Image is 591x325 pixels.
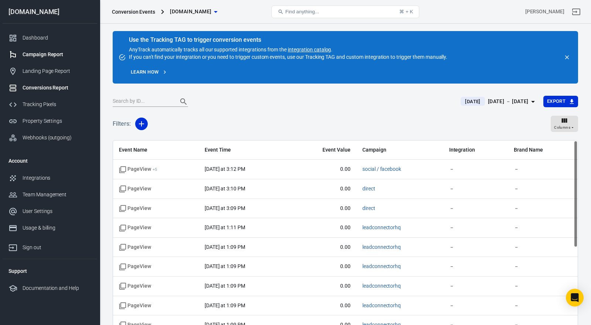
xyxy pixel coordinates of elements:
[362,146,437,154] span: Campaign
[205,302,245,308] time: 2025-09-14T13:09:20-07:00
[288,47,331,53] a: integration catalog
[514,263,572,270] span: －
[205,263,245,269] time: 2025-09-14T13:09:36-07:00
[23,51,91,58] div: Campaign Report
[3,129,97,146] a: Webhooks (outgoing)
[362,166,401,172] a: social / facebook
[285,9,319,14] span: Find anything...
[449,263,502,270] span: －
[205,146,283,154] span: Event Time
[3,46,97,63] a: Campaign Report
[167,5,220,18] button: [DOMAIN_NAME]
[514,146,572,154] span: Brand Name
[119,205,151,212] span: Standard event name
[205,283,245,289] time: 2025-09-14T13:09:29-07:00
[362,263,401,270] span: leadconnectorhq
[362,283,401,289] a: leadconnectorhq
[362,205,375,212] span: direct
[449,185,502,193] span: －
[23,224,91,232] div: Usage & billing
[294,263,351,270] span: 0.00
[23,134,91,142] div: Webhooks (outgoing)
[23,191,91,199] div: Team Management
[362,244,401,250] a: leadconnectorhq
[362,224,401,230] a: leadconnectorhq
[362,205,375,211] a: direct
[449,224,502,231] span: －
[514,244,572,251] span: －
[205,205,245,211] time: 2025-09-14T15:09:57-07:00
[362,244,401,251] span: leadconnectorhq
[119,166,157,173] span: PageView
[119,302,151,309] span: Standard event name
[514,282,572,290] span: －
[294,282,351,290] span: 0.00
[119,185,151,193] span: Standard event name
[3,79,97,96] a: Conversions Report
[23,101,91,108] div: Tracking Pixels
[119,224,151,231] span: Standard event name
[23,117,91,125] div: Property Settings
[514,185,572,193] span: －
[399,9,413,14] div: ⌘ + K
[153,167,157,172] sup: + 5
[3,152,97,170] li: Account
[449,282,502,290] span: －
[449,146,502,154] span: Integration
[514,224,572,231] span: －
[294,224,351,231] span: 0.00
[514,205,572,212] span: －
[362,302,401,308] a: leadconnectorhq
[119,244,151,251] span: Standard event name
[3,63,97,79] a: Landing Page Report
[3,96,97,113] a: Tracking Pixels
[23,207,91,215] div: User Settings
[129,67,169,78] a: Learn how
[205,186,245,192] time: 2025-09-14T15:10:00-07:00
[3,236,97,256] a: Sign out
[554,124,570,131] span: Columns
[3,170,97,186] a: Integrations
[551,116,578,132] button: Columns
[294,302,351,309] span: 0.00
[129,36,447,44] div: Use the Tracking TAG to trigger conversion events
[362,263,401,269] a: leadconnectorhq
[362,224,401,231] span: leadconnectorhq
[129,37,447,61] div: AnyTrack automatically tracks all our supported integrations from the . If you can't find your in...
[3,203,97,220] a: User Settings
[3,262,97,280] li: Support
[119,146,193,154] span: Event Name
[449,166,502,173] span: －
[119,263,151,270] span: Standard event name
[3,9,97,15] div: [DOMAIN_NAME]
[3,30,97,46] a: Dashboard
[362,282,401,290] span: leadconnectorhq
[294,205,351,212] span: 0.00
[488,97,529,106] div: [DATE] － [DATE]
[362,185,375,193] span: direct
[23,174,91,182] div: Integrations
[294,244,351,251] span: 0.00
[462,98,483,105] span: [DATE]
[449,205,502,212] span: －
[294,185,351,193] span: 0.00
[205,244,245,250] time: 2025-09-14T13:09:46-07:00
[543,96,578,107] button: Export
[23,244,91,251] div: Sign out
[3,186,97,203] a: Team Management
[205,224,245,230] time: 2025-09-14T13:11:48-07:00
[271,6,419,18] button: Find anything...⌘ + K
[113,112,131,136] h5: Filters:
[567,3,585,21] a: Sign out
[205,166,245,172] time: 2025-09-14T15:12:04-07:00
[362,166,401,173] span: social / facebook
[514,166,572,173] span: －
[566,289,584,307] div: Open Intercom Messenger
[23,284,91,292] div: Documentation and Help
[170,7,211,16] span: sansarsolutions.ca
[362,186,375,192] a: direct
[449,302,502,309] span: －
[455,95,543,108] button: [DATE][DATE] － [DATE]
[23,84,91,92] div: Conversions Report
[175,93,192,111] button: Search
